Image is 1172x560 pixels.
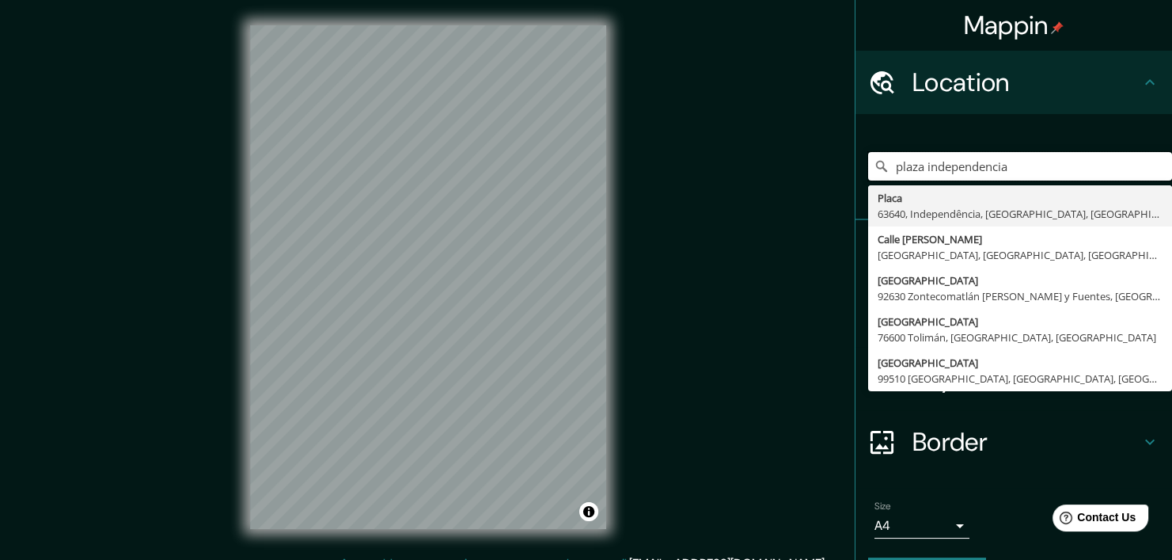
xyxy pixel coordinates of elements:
[250,25,606,529] canvas: Map
[1031,498,1155,543] iframe: Help widget launcher
[855,284,1172,347] div: Style
[912,363,1140,394] h4: Layout
[878,231,1163,247] div: Calle [PERSON_NAME]
[855,51,1172,114] div: Location
[964,10,1064,41] h4: Mappin
[855,220,1172,284] div: Pins
[878,314,1163,330] div: [GEOGRAPHIC_DATA]
[579,502,598,521] button: Toggle attribution
[912,67,1140,98] h4: Location
[855,347,1172,410] div: Layout
[1051,21,1064,34] img: pin-icon.png
[878,288,1163,304] div: 92630 Zontecomatlán [PERSON_NAME] y Fuentes, [GEOGRAPHIC_DATA], [GEOGRAPHIC_DATA]
[878,247,1163,263] div: [GEOGRAPHIC_DATA], [GEOGRAPHIC_DATA], [GEOGRAPHIC_DATA]
[878,272,1163,288] div: [GEOGRAPHIC_DATA]
[912,426,1140,458] h4: Border
[855,410,1172,474] div: Border
[878,330,1163,345] div: 76600 Tolimán, [GEOGRAPHIC_DATA], [GEOGRAPHIC_DATA]
[874,500,891,513] label: Size
[878,206,1163,222] div: 63640, Independência, [GEOGRAPHIC_DATA], [GEOGRAPHIC_DATA]
[878,371,1163,387] div: 99510 [GEOGRAPHIC_DATA], [GEOGRAPHIC_DATA], [GEOGRAPHIC_DATA]
[878,190,1163,206] div: Placa
[868,152,1172,181] input: Pick your city or area
[874,513,969,539] div: A4
[878,355,1163,371] div: [GEOGRAPHIC_DATA]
